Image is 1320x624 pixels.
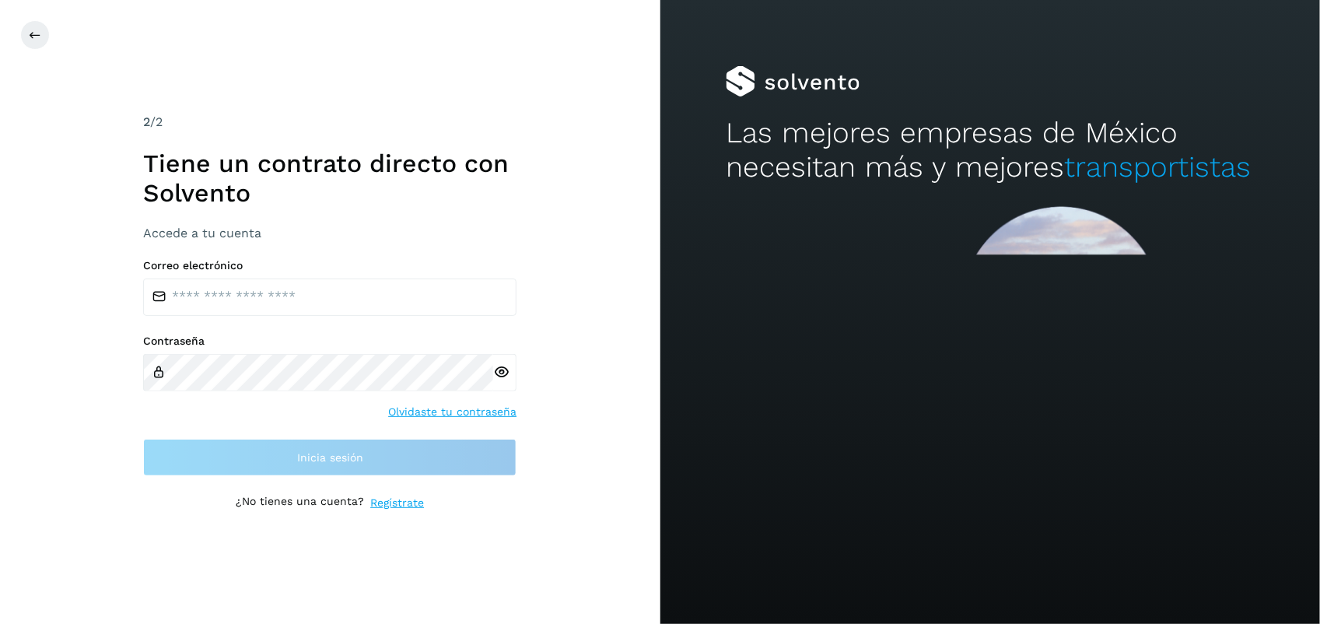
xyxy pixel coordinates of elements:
span: Inicia sesión [297,452,363,463]
a: Regístrate [370,495,424,511]
div: /2 [143,113,516,131]
span: transportistas [1064,150,1251,184]
a: Olvidaste tu contraseña [388,404,516,420]
h2: Las mejores empresas de México necesitan más y mejores [726,116,1254,185]
label: Correo electrónico [143,259,516,272]
label: Contraseña [143,335,516,348]
h1: Tiene un contrato directo con Solvento [143,149,516,209]
span: 2 [143,114,150,129]
h3: Accede a tu cuenta [143,226,516,240]
button: Inicia sesión [143,439,516,476]
p: ¿No tienes una cuenta? [236,495,364,511]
